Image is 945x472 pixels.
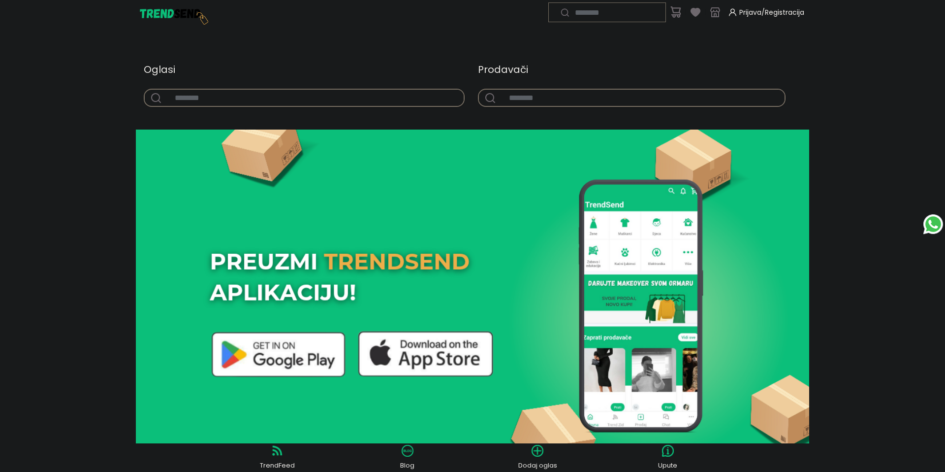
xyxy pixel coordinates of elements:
[255,445,299,471] a: TrendFeed
[646,445,690,471] a: Upute
[385,461,430,471] p: Blog
[725,3,808,21] button: Prijava/Registracija
[144,62,465,77] h2: Oglasi
[739,7,804,17] span: Prijava/Registracija
[515,461,560,471] p: Dodaj oglas
[515,445,560,471] a: Dodaj oglas
[255,461,299,471] p: TrendFeed
[385,445,430,471] a: Blog
[646,461,690,471] p: Upute
[478,62,786,77] h2: Prodavači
